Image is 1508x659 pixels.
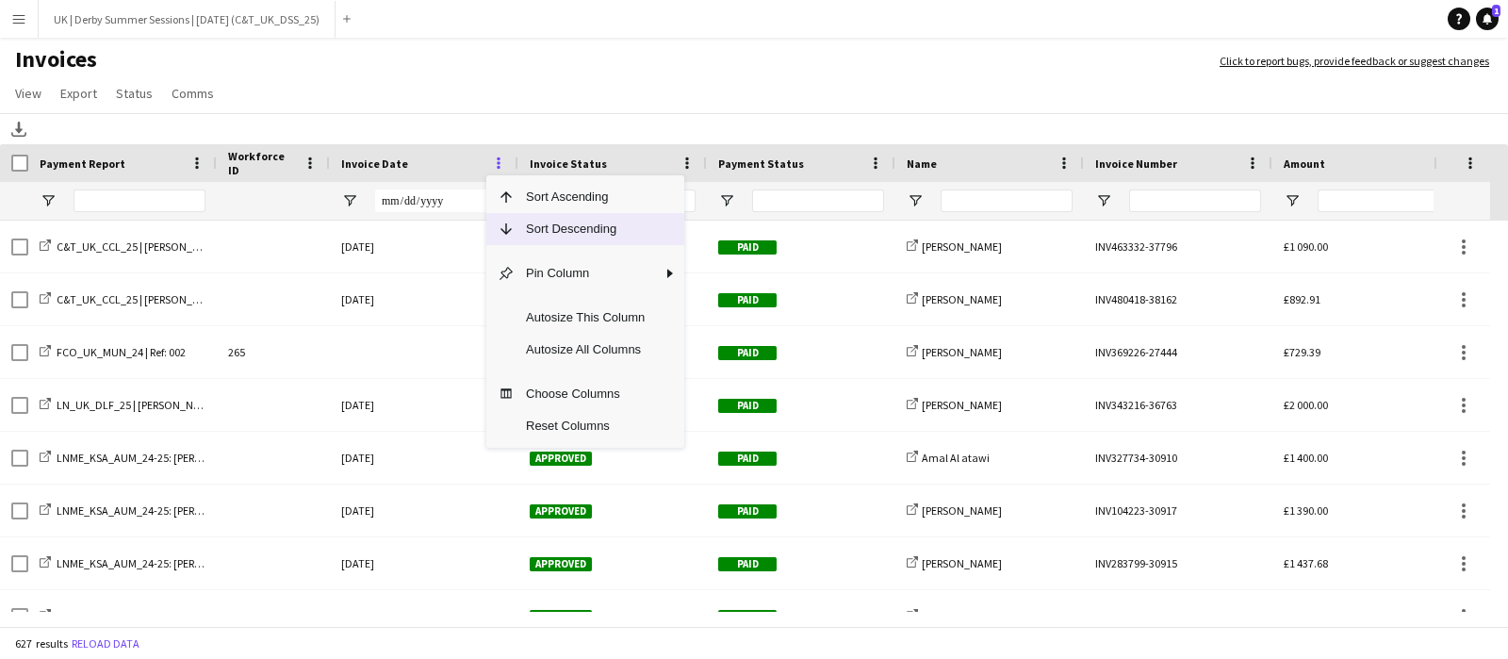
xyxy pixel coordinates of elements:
[40,192,57,209] button: Open Filter Menu
[1095,157,1177,171] span: Invoice Number
[40,398,294,412] a: LN_UK_DLF_25 | [PERSON_NAME] | Advance Days
[922,503,1002,518] span: [PERSON_NAME]
[1084,590,1272,642] div: INV326497-30912
[515,213,656,245] span: Sort Descending
[718,157,804,171] span: Payment Status
[40,503,340,518] a: LNME_KSA_AUM_24-25: [PERSON_NAME] | [PERSON_NAME]
[330,537,518,589] div: [DATE]
[40,451,328,465] a: LNME_KSA_AUM_24-25: [PERSON_NAME] | Amal Al Atawi
[330,221,518,272] div: [DATE]
[164,81,221,106] a: Comms
[530,610,592,624] span: Approved
[1284,609,1328,623] span: £1 400.00
[68,634,143,654] button: Reload data
[1129,189,1261,212] input: Invoice Number Filter Input
[57,398,294,412] span: LN_UK_DLF_25 | [PERSON_NAME] | Advance Days
[57,503,340,518] span: LNME_KSA_AUM_24-25: [PERSON_NAME] | [PERSON_NAME]
[330,379,518,431] div: [DATE]
[116,85,153,102] span: Status
[57,451,328,465] span: LNME_KSA_AUM_24-25: [PERSON_NAME] | Amal Al Atawi
[53,81,105,106] a: Export
[718,399,777,413] span: Paid
[530,504,592,519] span: Approved
[922,451,990,465] span: Amal Al atawi
[1476,8,1499,30] a: 1
[486,175,684,448] div: Column Menu
[530,452,592,466] span: Approved
[1284,292,1320,306] span: £892.91
[330,273,518,325] div: [DATE]
[1284,157,1325,171] span: Amount
[922,292,1002,306] span: [PERSON_NAME]
[1284,239,1328,254] span: £1 090.00
[718,557,777,571] span: Paid
[515,302,656,334] span: Autosize This Column
[1284,451,1328,465] span: £1 400.00
[718,346,777,360] span: Paid
[922,345,1002,359] span: [PERSON_NAME]
[217,326,330,378] div: 265
[941,189,1073,212] input: Name Filter Input
[922,398,1002,412] span: [PERSON_NAME]
[57,239,224,254] span: C&T_UK_CCL_25 | [PERSON_NAME]
[1084,379,1272,431] div: INV343216-36763
[108,81,160,106] a: Status
[341,157,408,171] span: Invoice Date
[718,293,777,307] span: Paid
[330,485,518,536] div: [DATE]
[530,557,592,571] span: Approved
[40,292,224,306] a: C&T_UK_CCL_25 | [PERSON_NAME]
[718,452,777,466] span: Paid
[718,504,777,519] span: Paid
[530,157,607,171] span: Invoice Status
[1284,556,1328,570] span: £1 437.68
[172,85,214,102] span: Comms
[922,556,1002,570] span: [PERSON_NAME]
[718,192,735,209] button: Open Filter Menu
[922,239,1002,254] span: [PERSON_NAME]
[341,192,358,209] button: Open Filter Menu
[228,149,296,177] span: Workforce ID
[1318,189,1450,212] input: Amount Filter Input
[1095,192,1112,209] button: Open Filter Menu
[718,610,777,624] span: Paid
[1220,53,1489,70] a: Click to report bugs, provide feedback or suggest changes
[8,81,49,106] a: View
[1084,326,1272,378] div: INV369226-27444
[57,609,340,623] span: LNME_KSA_AUM_24-25: [PERSON_NAME] | [PERSON_NAME]
[1084,485,1272,536] div: INV104223-30917
[39,1,336,38] button: UK | Derby Summer Sessions | [DATE] (C&T_UK_DSS_25)
[57,556,340,570] span: LNME_KSA_AUM_24-25: [PERSON_NAME] | [PERSON_NAME]
[1084,537,1272,589] div: INV283799-30915
[1284,398,1328,412] span: £2 000.00
[1284,503,1328,518] span: £1 390.00
[515,257,656,289] span: Pin Column
[15,85,41,102] span: View
[718,240,777,255] span: Paid
[330,590,518,642] div: [DATE]
[57,292,224,306] span: C&T_UK_CCL_25 | [PERSON_NAME]
[1084,221,1272,272] div: INV463332-37796
[515,181,656,213] span: Sort Ascending
[1492,5,1500,17] span: 1
[922,609,1002,623] span: [PERSON_NAME]
[1284,345,1320,359] span: £729.39
[1084,432,1272,484] div: INV327734-30910
[40,556,340,570] a: LNME_KSA_AUM_24-25: [PERSON_NAME] | [PERSON_NAME]
[515,378,656,410] span: Choose Columns
[40,345,186,359] a: FCO_UK_MUN_24 | Ref: 002
[74,189,205,212] input: Payment Report Filter Input
[60,85,97,102] span: Export
[40,609,340,623] a: LNME_KSA_AUM_24-25: [PERSON_NAME] | [PERSON_NAME]
[8,118,30,140] app-action-btn: Download
[57,345,186,359] span: FCO_UK_MUN_24 | Ref: 002
[515,334,656,366] span: Autosize All Columns
[515,410,656,442] span: Reset Columns
[907,157,937,171] span: Name
[40,157,125,171] span: Payment Report
[375,189,507,212] input: Invoice Date Filter Input
[907,192,924,209] button: Open Filter Menu
[330,432,518,484] div: [DATE]
[40,239,224,254] a: C&T_UK_CCL_25 | [PERSON_NAME]
[1284,192,1301,209] button: Open Filter Menu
